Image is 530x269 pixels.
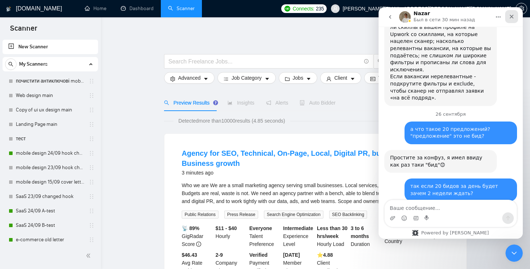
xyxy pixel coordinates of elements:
b: Everyone [249,225,272,231]
a: mobile design 24/09 hook changed [16,146,84,160]
span: Job Category [231,74,261,82]
b: ⭐️ 4.88 [317,252,333,258]
textarea: Ваше сообщение... [6,193,138,205]
span: idcard [370,76,375,81]
span: caret-down [306,76,311,81]
img: upwork-logo.png [284,6,290,12]
a: почистити антиключові mobile design main [16,74,84,88]
div: Если вакансии нерелевантные - подкрутите фильтры и exclude, чтобы сканер не отправлял заявки «на ... [12,66,112,94]
span: Insights [228,100,254,106]
a: SaaS 23/09 changed hook [16,189,84,204]
b: Verified [249,252,268,258]
div: Duration [349,224,383,248]
div: а что такое 20 предложений? "предложение" это не бид? [26,114,138,137]
span: Alerts [266,100,288,106]
a: homeHome [85,5,106,12]
span: holder [89,78,94,84]
div: Nazar говорит… [6,143,138,171]
span: info-circle [364,59,369,64]
span: Vendor [378,74,394,82]
span: holder [89,208,94,214]
span: folder [285,76,290,81]
span: holder [89,150,94,156]
span: holder [89,136,94,142]
span: Advanced [178,74,200,82]
a: Copy of ui ux design main [16,103,84,117]
span: holder [89,165,94,171]
span: holder [89,194,94,199]
button: Отправить сообщение… [124,205,135,217]
button: barsJob Categorycaret-down [217,72,275,84]
b: [DATE] [283,252,300,258]
span: double-left [86,252,93,259]
div: так если 20 бидов за день будет зачем 2 недели ждать? [26,171,138,194]
a: SaaS 24/09 B-test [16,218,84,233]
div: Hourly [214,224,248,248]
div: так если 20 бидов за день будет зачем 2 недели ждать? [32,176,133,190]
span: SEO Backlinking [329,211,367,219]
span: Jobs [293,74,304,82]
span: 235 [316,5,324,13]
span: Press Release [224,211,258,219]
span: holder [89,107,94,113]
button: Средство выбора эмодзи [23,208,28,214]
b: Intermediate [283,225,313,231]
button: Start recording [46,208,52,214]
div: Talent Preference [248,224,282,248]
li: New Scanner [3,40,98,54]
div: yuriy.a.goncharov@gmail.com говорит… [6,171,138,200]
span: setting [516,6,527,12]
span: holder [89,179,94,185]
b: Less than 30 hrs/week [317,225,348,239]
button: search [5,58,17,70]
span: caret-down [265,76,270,81]
span: Who we are We are a small marketing agency serving small businesses. Local services, franchise lo... [182,182,449,204]
iframe: Intercom live chat [505,244,523,262]
button: idcardVendorcaret-down [364,72,408,84]
span: Auto Bidder [300,100,335,106]
a: dashboardDashboard [121,5,154,12]
div: yuriy.a.goncharov@gmail.com говорит… [6,114,138,143]
button: Средство выбора GIF-файла [34,208,40,214]
div: Experience Level [282,224,315,248]
a: mobile design 15/09 cover letter another first part [16,175,84,189]
a: тест [16,132,84,146]
a: mobile design 23/09 hook changed [16,160,84,175]
button: folderJobscaret-down [279,72,318,84]
div: 26 сентября [6,105,138,114]
span: Public Relations [182,211,218,219]
a: e-commerce old letter [16,233,84,247]
span: Search Engine Optimization [264,211,323,219]
b: $46.43 [182,252,197,258]
span: My Scanners [19,57,48,71]
b: 2-9 [216,252,223,258]
b: 3 to 6 months [351,225,369,239]
button: setting [516,3,527,14]
a: Landing Page main [16,117,84,132]
span: holder [89,237,94,243]
a: searchScanner [168,5,195,12]
span: info-circle [196,242,201,247]
span: holder [89,222,94,228]
span: caret-down [350,76,355,81]
span: Connects: [293,5,314,13]
div: GigRadar Score [180,224,214,248]
span: caret-down [203,76,208,81]
span: setting [170,76,175,81]
div: а что такое 20 предложений? "предложение" это не бид? [32,119,133,133]
div: Hourly Load [315,224,349,248]
button: search [374,54,388,69]
span: robot [300,100,305,105]
span: notification [266,100,271,105]
span: holder [89,122,94,127]
a: New Scanner [8,40,92,54]
span: search [5,62,16,67]
span: bars [224,76,229,81]
a: setting [516,6,527,12]
div: Простите за конфуз, я имел ввиду как раз таки "бид"😊 [6,143,118,166]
